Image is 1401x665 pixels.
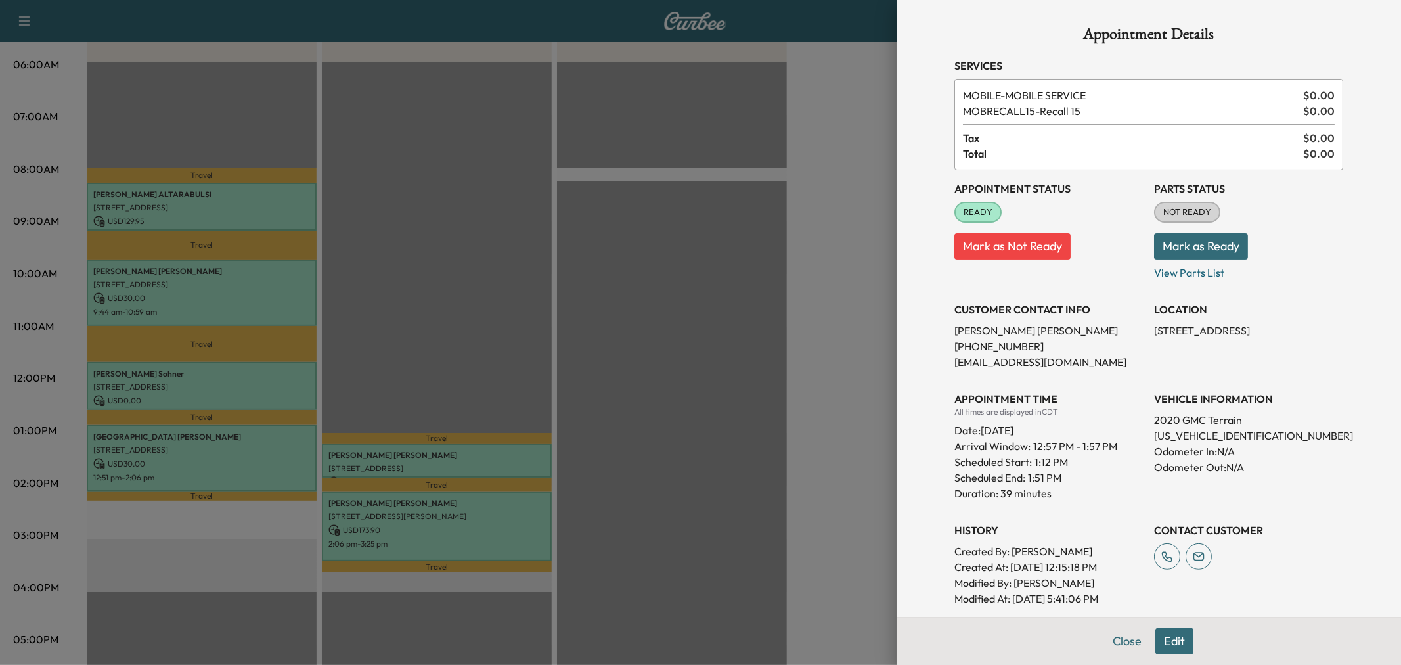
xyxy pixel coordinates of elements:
[1154,412,1343,428] p: 2020 GMC Terrain
[956,206,1000,219] span: READY
[1154,459,1343,475] p: Odometer Out: N/A
[954,559,1144,575] p: Created At : [DATE] 12:15:18 PM
[954,543,1144,559] p: Created By : [PERSON_NAME]
[954,407,1144,417] div: All times are displayed in CDT
[954,58,1343,74] h3: Services
[1303,146,1335,162] span: $ 0.00
[954,323,1144,338] p: [PERSON_NAME] [PERSON_NAME]
[1154,522,1343,538] h3: CONTACT CUSTOMER
[954,26,1343,47] h1: Appointment Details
[954,438,1144,454] p: Arrival Window:
[963,130,1303,146] span: Tax
[1154,181,1343,196] h3: Parts Status
[1303,87,1335,103] span: $ 0.00
[954,181,1144,196] h3: Appointment Status
[1154,444,1343,459] p: Odometer In: N/A
[954,591,1144,607] p: Modified At : [DATE] 5:41:06 PM
[1154,323,1343,338] p: [STREET_ADDRESS]
[963,87,1298,103] span: MOBILE SERVICE
[954,354,1144,370] p: [EMAIL_ADDRESS][DOMAIN_NAME]
[954,486,1144,501] p: Duration: 39 minutes
[1154,260,1343,281] p: View Parts List
[1034,454,1068,470] p: 1:12 PM
[1104,628,1150,654] button: Close
[963,146,1303,162] span: Total
[1154,233,1248,260] button: Mark as Ready
[1154,302,1343,317] h3: LOCATION
[1155,628,1193,654] button: Edit
[954,233,1071,260] button: Mark as Not Ready
[1155,206,1219,219] span: NOT READY
[954,522,1144,538] h3: History
[954,417,1144,438] div: Date: [DATE]
[954,391,1144,407] h3: APPOINTMENT TIME
[1028,470,1061,486] p: 1:51 PM
[1033,438,1117,454] span: 12:57 PM - 1:57 PM
[954,302,1144,317] h3: CUSTOMER CONTACT INFO
[954,338,1144,354] p: [PHONE_NUMBER]
[954,454,1032,470] p: Scheduled Start:
[963,103,1298,119] span: Recall 15
[1154,391,1343,407] h3: VEHICLE INFORMATION
[1154,428,1343,444] p: [US_VEHICLE_IDENTIFICATION_NUMBER]
[1303,103,1335,119] span: $ 0.00
[954,575,1144,591] p: Modified By : [PERSON_NAME]
[954,470,1025,486] p: Scheduled End:
[1303,130,1335,146] span: $ 0.00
